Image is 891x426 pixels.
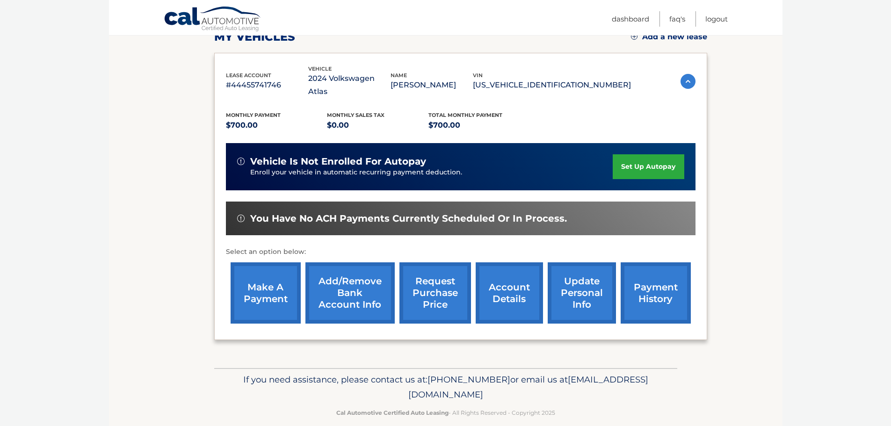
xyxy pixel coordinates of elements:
[226,72,271,79] span: lease account
[226,112,281,118] span: Monthly Payment
[220,408,671,418] p: - All Rights Reserved - Copyright 2025
[250,156,426,167] span: vehicle is not enrolled for autopay
[391,79,473,92] p: [PERSON_NAME]
[427,374,510,385] span: [PHONE_NUMBER]
[473,72,483,79] span: vin
[399,262,471,324] a: request purchase price
[250,167,613,178] p: Enroll your vehicle in automatic recurring payment deduction.
[613,154,684,179] a: set up autopay
[428,112,502,118] span: Total Monthly Payment
[308,65,332,72] span: vehicle
[391,72,407,79] span: name
[237,158,245,165] img: alert-white.svg
[327,112,384,118] span: Monthly sales Tax
[237,215,245,222] img: alert-white.svg
[612,11,649,27] a: Dashboard
[705,11,728,27] a: Logout
[621,262,691,324] a: payment history
[250,213,567,224] span: You have no ACH payments currently scheduled or in process.
[226,246,695,258] p: Select an option below:
[305,262,395,324] a: Add/Remove bank account info
[220,372,671,402] p: If you need assistance, please contact us at: or email us at
[214,30,295,44] h2: my vehicles
[226,79,308,92] p: #44455741746
[631,33,637,40] img: add.svg
[231,262,301,324] a: make a payment
[473,79,631,92] p: [US_VEHICLE_IDENTIFICATION_NUMBER]
[476,262,543,324] a: account details
[681,74,695,89] img: accordion-active.svg
[408,374,648,400] span: [EMAIL_ADDRESS][DOMAIN_NAME]
[669,11,685,27] a: FAQ's
[327,119,428,132] p: $0.00
[308,72,391,98] p: 2024 Volkswagen Atlas
[336,409,449,416] strong: Cal Automotive Certified Auto Leasing
[631,32,707,42] a: Add a new lease
[548,262,616,324] a: update personal info
[226,119,327,132] p: $700.00
[164,6,262,33] a: Cal Automotive
[428,119,530,132] p: $700.00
